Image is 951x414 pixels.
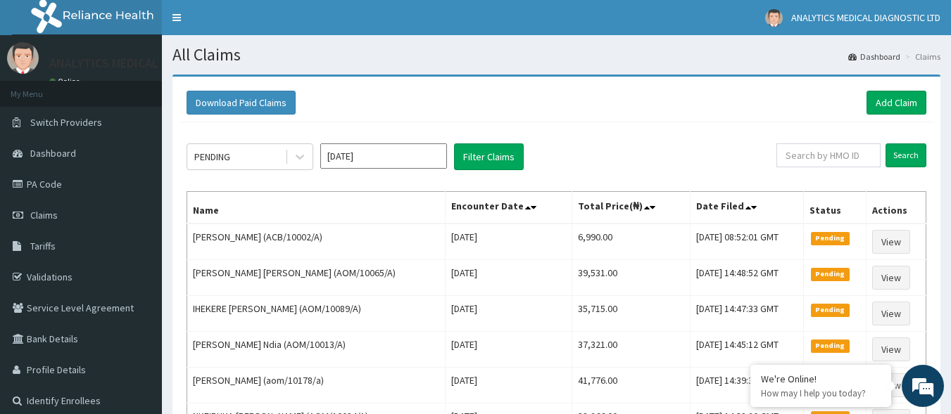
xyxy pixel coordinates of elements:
span: Pending [811,304,850,316]
th: Name [187,192,446,224]
img: User Image [765,9,783,27]
a: Online [49,77,83,86]
input: Select Month and Year [320,143,447,169]
td: [DATE] [446,332,572,368]
td: 35,715.00 [572,296,690,332]
input: Search by HMO ID [776,143,881,167]
span: Dashboard [30,147,76,160]
div: PENDING [194,150,230,164]
th: Encounter Date [446,192,572,224]
li: Claims [902,51,940,63]
a: View [872,302,910,325]
a: Add Claim [867,91,926,115]
td: [DATE] 14:45:12 GMT [690,332,803,368]
span: Switch Providers [30,116,102,129]
a: Dashboard [848,51,900,63]
a: View [872,337,910,361]
span: Claims [30,209,58,221]
span: Pending [811,232,850,245]
p: ANALYTICS MEDICAL DIAGNOSTIC LTD [49,57,253,70]
td: [DATE] 14:39:32 GMT [690,368,803,403]
td: [DATE] [446,260,572,296]
td: [DATE] [446,224,572,260]
td: [DATE] 14:48:52 GMT [690,260,803,296]
th: Date Filed [690,192,803,224]
button: Download Paid Claims [187,91,296,115]
td: [PERSON_NAME] [PERSON_NAME] (AOM/10065/A) [187,260,446,296]
a: View [872,230,910,254]
td: 6,990.00 [572,224,690,260]
p: How may I help you today? [761,387,881,399]
th: Status [803,192,866,224]
td: [DATE] 08:52:01 GMT [690,224,803,260]
span: Pending [811,268,850,280]
td: 39,531.00 [572,260,690,296]
th: Total Price(₦) [572,192,690,224]
td: [DATE] [446,296,572,332]
td: IHEKERE [PERSON_NAME] (AOM/10089/A) [187,296,446,332]
input: Search [886,143,926,167]
td: [PERSON_NAME] Ndia (AOM/10013/A) [187,332,446,368]
th: Actions [866,192,926,224]
span: Tariffs [30,240,56,252]
td: 37,321.00 [572,332,690,368]
button: Filter Claims [454,143,524,170]
a: View [872,266,910,290]
h1: All Claims [172,46,940,64]
td: [PERSON_NAME] (ACB/10002/A) [187,224,446,260]
span: ANALYTICS MEDICAL DIAGNOSTIC LTD [791,11,940,24]
td: [PERSON_NAME] (aom/10178/a) [187,368,446,403]
img: User Image [7,42,39,74]
span: Pending [811,339,850,352]
td: [DATE] [446,368,572,403]
div: We're Online! [761,373,881,385]
td: [DATE] 14:47:33 GMT [690,296,803,332]
td: 41,776.00 [572,368,690,403]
